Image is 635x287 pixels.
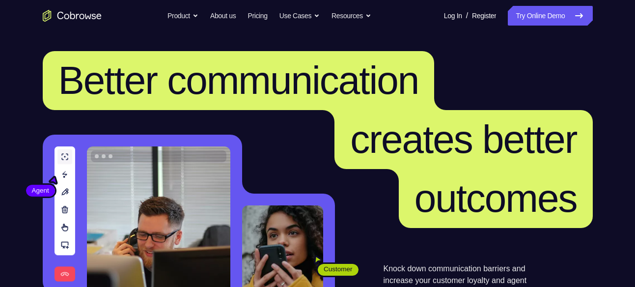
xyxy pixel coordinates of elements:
[350,117,577,161] span: creates better
[466,10,468,22] span: /
[472,6,496,26] a: Register
[58,58,419,102] span: Better communication
[414,176,577,220] span: outcomes
[444,6,462,26] a: Log In
[279,6,320,26] button: Use Cases
[210,6,236,26] a: About us
[331,6,371,26] button: Resources
[248,6,267,26] a: Pricing
[167,6,198,26] button: Product
[43,10,102,22] a: Go to the home page
[508,6,592,26] a: Try Online Demo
